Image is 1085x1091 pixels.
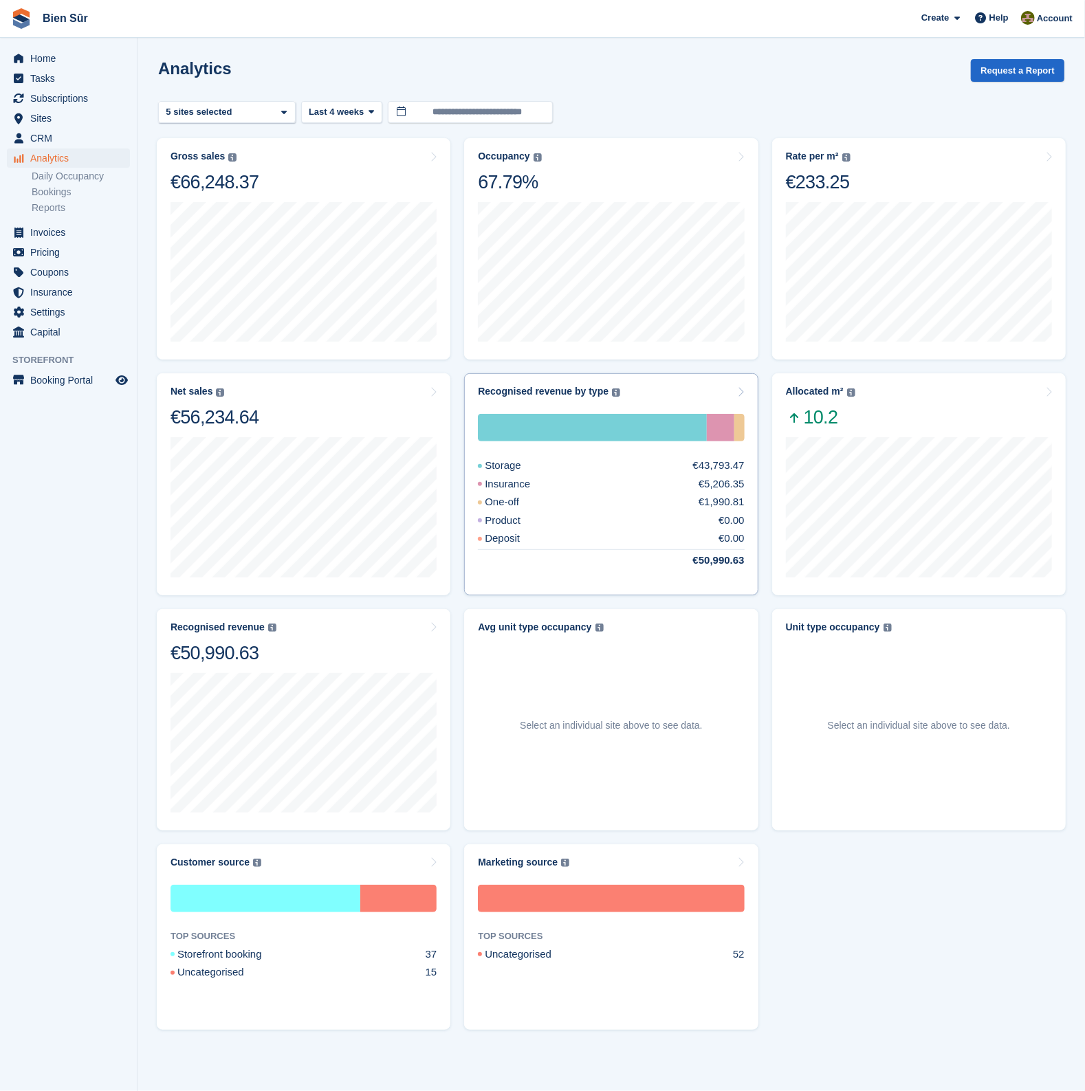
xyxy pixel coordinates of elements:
div: €5,206.35 [699,476,745,492]
img: icon-info-grey-7440780725fd019a000dd9b08b2336e03edf1995a4989e88bcd33f0948082b44.svg [534,153,542,162]
span: Storefront [12,353,137,367]
div: €43,793.47 [693,458,745,474]
img: icon-info-grey-7440780725fd019a000dd9b08b2336e03edf1995a4989e88bcd33f0948082b44.svg [847,388,855,397]
div: Gross sales [171,151,225,162]
span: Account [1037,12,1073,25]
div: Unit type occupancy [786,621,880,633]
img: icon-info-grey-7440780725fd019a000dd9b08b2336e03edf1995a4989e88bcd33f0948082b44.svg [595,624,604,632]
div: One-off [734,414,745,441]
div: Deposit [478,531,553,547]
div: Insurance [707,414,734,441]
div: 52 [733,947,745,962]
div: TOP SOURCES [171,929,437,943]
span: CRM [30,129,113,148]
img: icon-info-grey-7440780725fd019a000dd9b08b2336e03edf1995a4989e88bcd33f0948082b44.svg [228,153,237,162]
div: Net sales [171,386,212,397]
span: Booking Portal [30,371,113,390]
div: 5 sites selected [164,105,237,119]
span: 10.2 [786,406,855,429]
div: €50,990.63 [660,553,745,569]
div: Marketing source [478,857,558,868]
div: 15 [426,965,437,980]
div: 67.79% [478,170,541,194]
a: menu [7,89,130,108]
a: Bien Sûr [37,7,94,30]
span: Invoices [30,223,113,242]
img: icon-info-grey-7440780725fd019a000dd9b08b2336e03edf1995a4989e88bcd33f0948082b44.svg [561,859,569,867]
div: Uncategorised [171,965,277,980]
div: €66,248.37 [171,170,259,194]
div: TOP SOURCES [478,929,744,943]
div: €0.00 [719,513,745,529]
p: Select an individual site above to see data. [520,718,702,733]
a: menu [7,129,130,148]
div: €50,990.63 [171,641,276,665]
span: Insurance [30,283,113,302]
div: One-off [478,494,552,510]
span: Subscriptions [30,89,113,108]
a: menu [7,243,130,262]
p: Select an individual site above to see data. [828,718,1010,733]
span: Pricing [30,243,113,262]
div: Storage [478,414,707,441]
div: Insurance [478,476,563,492]
a: menu [7,223,130,242]
img: icon-info-grey-7440780725fd019a000dd9b08b2336e03edf1995a4989e88bcd33f0948082b44.svg [268,624,276,632]
a: menu [7,322,130,342]
a: menu [7,302,130,322]
img: icon-info-grey-7440780725fd019a000dd9b08b2336e03edf1995a4989e88bcd33f0948082b44.svg [612,388,620,397]
img: Matthieu Burnand [1021,11,1035,25]
button: Request a Report [971,59,1064,82]
div: Uncategorised [478,947,584,962]
h2: Analytics [158,59,232,78]
img: icon-info-grey-7440780725fd019a000dd9b08b2336e03edf1995a4989e88bcd33f0948082b44.svg [842,153,851,162]
div: €0.00 [719,531,745,547]
a: menu [7,283,130,302]
img: icon-info-grey-7440780725fd019a000dd9b08b2336e03edf1995a4989e88bcd33f0948082b44.svg [253,859,261,867]
div: Storefront booking [171,885,360,912]
div: Uncategorised [478,885,744,912]
span: Coupons [30,263,113,282]
div: Recognised revenue by type [478,386,609,397]
span: Analytics [30,148,113,168]
a: Bookings [32,186,130,199]
span: Tasks [30,69,113,88]
span: Help [989,11,1009,25]
span: Sites [30,109,113,128]
div: €233.25 [786,170,851,194]
button: Last 4 weeks [301,101,382,124]
span: Home [30,49,113,68]
a: menu [7,109,130,128]
a: Reports [32,201,130,214]
a: menu [7,69,130,88]
div: €1,990.81 [699,494,745,510]
div: Storage [478,458,554,474]
span: Last 4 weeks [309,105,364,119]
a: Daily Occupancy [32,170,130,183]
div: 37 [426,947,437,962]
div: Avg unit type occupancy [478,621,591,633]
img: icon-info-grey-7440780725fd019a000dd9b08b2336e03edf1995a4989e88bcd33f0948082b44.svg [216,388,224,397]
a: menu [7,371,130,390]
div: Product [478,513,554,529]
div: Allocated m² [786,386,844,397]
a: menu [7,148,130,168]
div: Storefront booking [171,947,295,962]
div: €56,234.64 [171,406,259,429]
span: Settings [30,302,113,322]
a: menu [7,49,130,68]
div: Recognised revenue [171,621,265,633]
img: stora-icon-8386f47178a22dfd0bd8f6a31ec36ba5ce8667c1dd55bd0f319d3a0aa187defe.svg [11,8,32,29]
div: Customer source [171,857,250,868]
span: Create [921,11,949,25]
a: Preview store [113,372,130,388]
img: icon-info-grey-7440780725fd019a000dd9b08b2336e03edf1995a4989e88bcd33f0948082b44.svg [884,624,892,632]
a: menu [7,263,130,282]
div: Uncategorised [360,885,437,912]
div: Rate per m² [786,151,839,162]
span: Capital [30,322,113,342]
div: Occupancy [478,151,529,162]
